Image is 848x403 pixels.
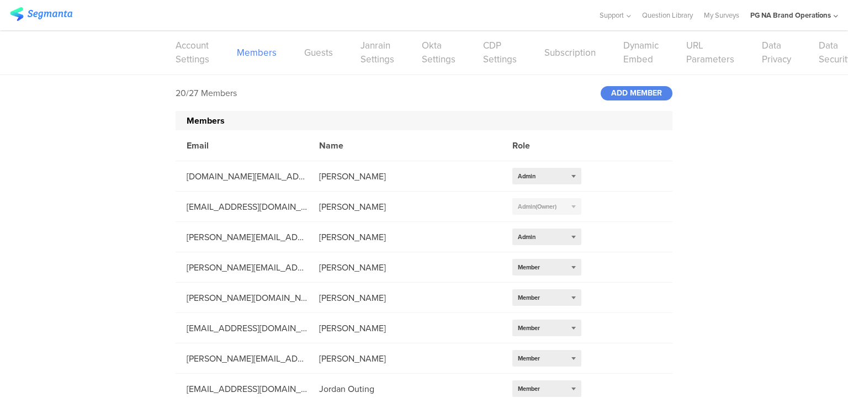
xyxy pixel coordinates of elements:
[308,322,501,335] div: [PERSON_NAME]
[308,352,501,365] div: [PERSON_NAME]
[601,86,672,100] div: ADD MEMBER
[623,39,659,66] a: Dynamic Embed
[10,7,72,21] img: segmanta logo
[686,39,734,66] a: URL Parameters
[750,10,831,20] div: PG NA Brand Operations
[176,200,308,213] div: [EMAIL_ADDRESS][DOMAIN_NAME]
[308,291,501,304] div: [PERSON_NAME]
[176,170,308,183] div: [DOMAIN_NAME][EMAIL_ADDRESS][DOMAIN_NAME]
[308,200,501,213] div: [PERSON_NAME]
[518,263,540,272] span: Member
[176,352,308,365] div: [PERSON_NAME][EMAIL_ADDRESS][DOMAIN_NAME]
[518,232,536,241] span: Admin
[518,354,540,363] span: Member
[308,170,501,183] div: [PERSON_NAME]
[176,139,308,152] div: Email
[176,291,308,304] div: [PERSON_NAME][DOMAIN_NAME][EMAIL_ADDRESS][DOMAIN_NAME]
[176,261,308,274] div: [PERSON_NAME][EMAIL_ADDRESS][DOMAIN_NAME]
[308,139,501,152] div: Name
[518,172,536,181] span: Admin
[422,39,455,66] a: Okta Settings
[518,293,540,302] span: Member
[176,231,308,243] div: [PERSON_NAME][EMAIL_ADDRESS][DOMAIN_NAME]
[176,111,672,130] div: Members
[361,39,394,66] a: Janrain Settings
[483,39,517,66] a: CDP Settings
[176,87,237,99] div: 20/27 Members
[308,383,501,395] div: Jordan Outing
[518,384,540,393] span: Member
[308,261,501,274] div: [PERSON_NAME]
[176,322,308,335] div: [EMAIL_ADDRESS][DOMAIN_NAME]
[762,39,791,66] a: Data Privacy
[518,202,556,211] span: Admin
[600,10,624,20] span: Support
[501,139,601,152] div: Role
[308,231,501,243] div: [PERSON_NAME]
[544,46,596,60] a: Subscription
[304,46,333,60] a: Guests
[536,202,556,211] span: (Owner)
[176,383,308,395] div: [EMAIL_ADDRESS][DOMAIN_NAME]
[518,324,540,332] span: Member
[176,39,209,66] a: Account Settings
